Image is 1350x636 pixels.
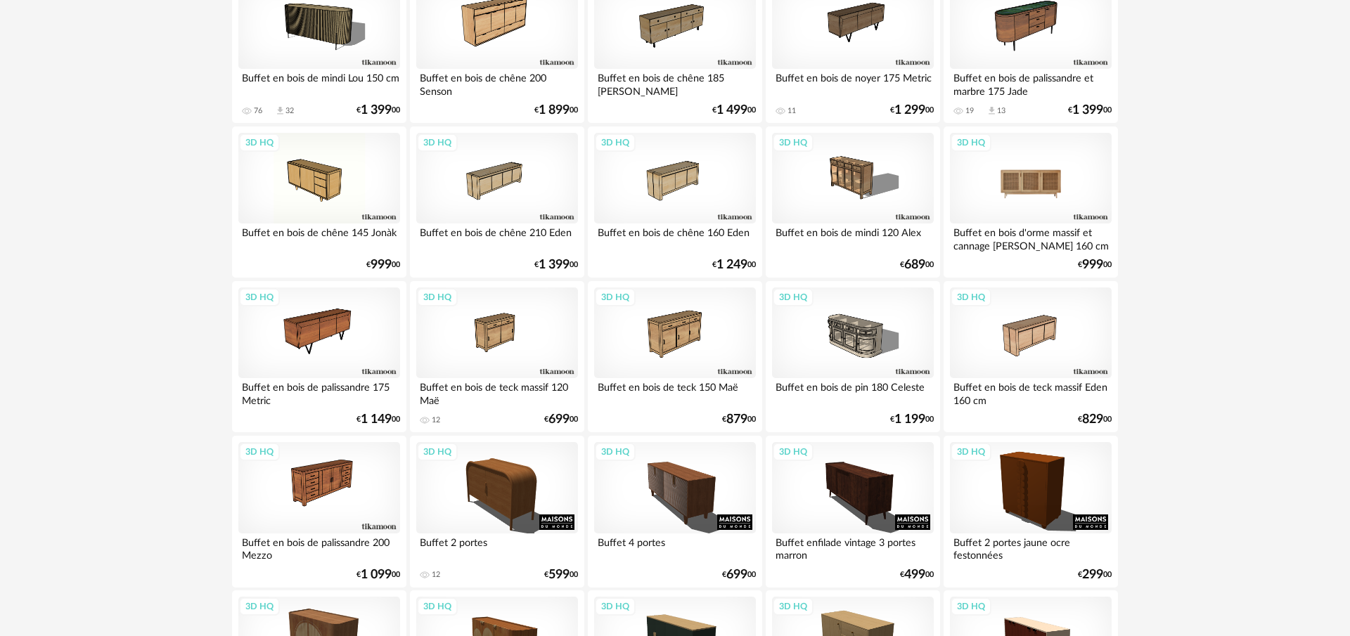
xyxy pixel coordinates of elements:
div: € 00 [534,105,578,115]
span: 599 [548,570,570,580]
span: 1 099 [361,570,392,580]
div: Buffet 2 portes jaune ocre festonnées [950,533,1112,562]
div: € 00 [534,260,578,270]
a: 3D HQ Buffet 2 portes 12 €59900 [410,436,584,588]
div: 3D HQ [951,597,991,616]
div: 3D HQ [417,597,458,616]
div: Buffet en bois de palissandre et marbre 175 Jade [950,69,1112,97]
span: 999 [1082,260,1103,270]
div: Buffet en bois de palissandre 200 Mezzo [238,533,400,562]
span: 1 399 [1072,105,1103,115]
div: € 00 [1068,105,1112,115]
div: Buffet en bois de chêne 145 Jonàk [238,223,400,252]
span: 1 149 [361,415,392,424]
span: 1 399 [539,260,570,270]
span: 999 [371,260,392,270]
a: 3D HQ Buffet en bois de chêne 145 Jonàk €99900 [232,126,406,278]
a: 3D HQ Buffet en bois de palissandre 200 Mezzo €1 09900 [232,436,406,588]
div: 11 [787,106,796,116]
div: 12 [432,570,440,580]
div: 3D HQ [595,597,636,616]
div: Buffet en bois de chêne 200 Senson [416,69,578,97]
div: 32 [285,106,294,116]
div: € 00 [1078,260,1112,270]
a: 3D HQ Buffet en bois de chêne 160 Eden €1 24900 [588,126,762,278]
div: € 00 [366,260,400,270]
span: 299 [1082,570,1103,580]
div: 3D HQ [951,443,991,461]
span: 1 199 [894,415,925,424]
div: Buffet enfilade vintage 3 portes marron [772,533,934,562]
div: 12 [432,415,440,425]
div: € 00 [890,415,934,424]
span: 829 [1082,415,1103,424]
div: Buffet 4 portes [594,533,756,562]
div: 13 [997,106,1005,116]
div: Buffet en bois de chêne 160 Eden [594,223,756,252]
span: 699 [726,570,747,580]
div: 3D HQ [595,134,636,152]
div: Buffet en bois de teck massif Eden 160 cm [950,378,1112,406]
div: € 00 [722,570,756,580]
div: € 00 [900,260,934,270]
div: 3D HQ [773,443,814,461]
div: 3D HQ [773,134,814,152]
div: € 00 [544,415,578,424]
div: 3D HQ [239,134,280,152]
a: 3D HQ Buffet 4 portes €69900 [588,436,762,588]
span: 699 [548,415,570,424]
div: 19 [965,106,974,116]
div: Buffet 2 portes [416,533,578,562]
div: 76 [254,106,262,116]
div: Buffet en bois de mindi 120 Alex [772,223,934,252]
div: Buffet en bois de teck massif 120 Maë [416,378,578,406]
div: 3D HQ [595,288,636,306]
div: Buffet en bois de palissandre 175 Metric [238,378,400,406]
div: € 00 [356,105,400,115]
div: 3D HQ [239,288,280,306]
a: 3D HQ Buffet en bois de mindi 120 Alex €68900 [766,126,940,278]
div: Buffet en bois de chêne 185 [PERSON_NAME] [594,69,756,97]
span: 879 [726,415,747,424]
div: 3D HQ [773,597,814,616]
span: 499 [904,570,925,580]
a: 3D HQ Buffet en bois de teck massif Eden 160 cm €82900 [944,281,1118,433]
div: € 00 [356,415,400,424]
a: 3D HQ Buffet en bois de palissandre 175 Metric €1 14900 [232,281,406,433]
span: 1 299 [894,105,925,115]
div: 3D HQ [239,443,280,461]
div: € 00 [544,570,578,580]
span: 1 399 [361,105,392,115]
div: 3D HQ [417,134,458,152]
div: Buffet en bois de chêne 210 Eden [416,223,578,252]
div: € 00 [890,105,934,115]
div: € 00 [712,260,756,270]
div: 3D HQ [595,443,636,461]
span: 1 899 [539,105,570,115]
div: 3D HQ [417,443,458,461]
span: 1 499 [716,105,747,115]
div: Buffet en bois de mindi Lou 150 cm [238,69,400,97]
div: 3D HQ [239,597,280,616]
a: 3D HQ Buffet en bois de teck massif 120 Maë 12 €69900 [410,281,584,433]
div: € 00 [900,570,934,580]
div: Buffet en bois de teck 150 Maë [594,378,756,406]
span: Download icon [986,105,997,116]
div: € 00 [1078,415,1112,424]
div: € 00 [712,105,756,115]
a: 3D HQ Buffet en bois d'orme massif et cannage [PERSON_NAME] 160 cm €99900 [944,126,1118,278]
a: 3D HQ Buffet en bois de chêne 210 Eden €1 39900 [410,126,584,278]
div: Buffet en bois d'orme massif et cannage [PERSON_NAME] 160 cm [950,223,1112,252]
div: € 00 [722,415,756,424]
div: 3D HQ [417,288,458,306]
a: 3D HQ Buffet en bois de teck 150 Maë €87900 [588,281,762,433]
span: Download icon [275,105,285,116]
div: Buffet en bois de noyer 175 Metric [772,69,934,97]
div: 3D HQ [951,288,991,306]
div: € 00 [1078,570,1112,580]
span: 1 249 [716,260,747,270]
div: Buffet en bois de pin 180 Celeste [772,378,934,406]
span: 689 [904,260,925,270]
div: € 00 [356,570,400,580]
div: 3D HQ [951,134,991,152]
